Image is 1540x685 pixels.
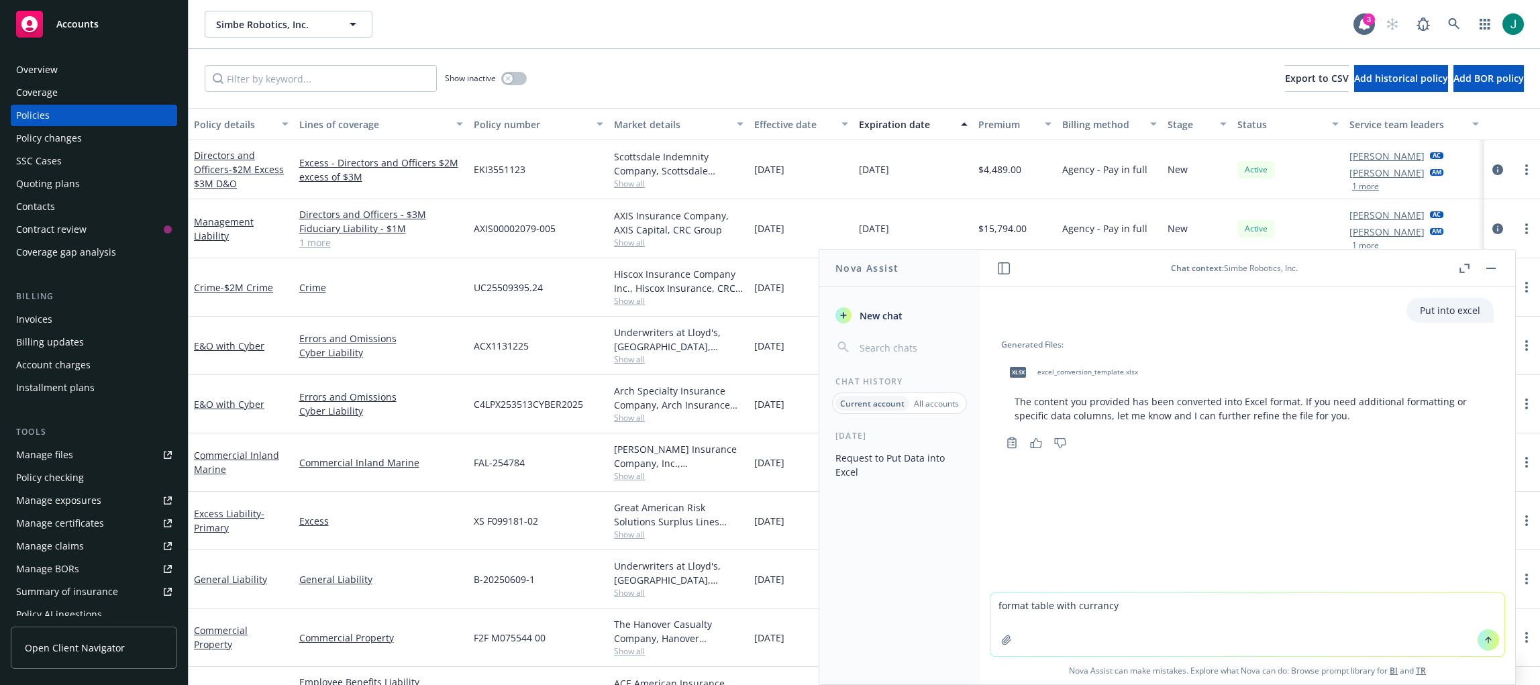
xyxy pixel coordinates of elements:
a: Report a Bug [1410,11,1437,38]
span: UC25509395.24 [474,280,543,295]
a: Billing updates [11,331,177,353]
a: Excess Liability [194,507,264,534]
span: $15,794.00 [978,221,1027,235]
div: Tools [11,425,177,439]
a: Start snowing [1379,11,1406,38]
div: Policy number [474,117,588,131]
div: Stage [1168,117,1212,131]
a: circleInformation [1490,162,1506,178]
div: Expiration date [859,117,952,131]
p: Put into excel [1420,303,1480,317]
span: Show all [614,295,743,307]
button: New chat [830,303,969,327]
a: more [1519,571,1535,587]
button: 1 more [1352,182,1379,191]
span: New [1168,221,1188,235]
button: Stage [1162,108,1232,140]
div: Manage exposures [16,490,101,511]
span: Nova Assist can make mistakes. Explore what Nova can do: Browse prompt library for and [985,657,1510,684]
span: - $2M Crime [221,281,273,294]
a: Directors and Officers [194,149,284,190]
button: Lines of coverage [294,108,469,140]
a: more [1519,396,1535,412]
a: [PERSON_NAME] [1349,225,1425,239]
span: [DATE] [754,514,784,528]
a: Installment plans [11,377,177,399]
a: Policy checking [11,467,177,488]
span: Chat context [1171,262,1222,274]
a: TR [1416,665,1426,676]
span: [DATE] [754,397,784,411]
textarea: format table with currancy [990,593,1504,656]
a: more [1519,337,1535,354]
span: ACX1131225 [474,339,529,353]
span: [DATE] [754,221,784,235]
a: Search [1441,11,1468,38]
div: SSC Cases [16,150,62,172]
div: Contract review [16,219,87,240]
div: Manage BORs [16,558,79,580]
span: FAL-254784 [474,456,525,470]
a: Overview [11,59,177,81]
span: [DATE] [859,221,889,235]
a: Errors and Omissions [299,331,464,346]
input: Filter by keyword... [205,65,437,92]
span: B-20250609-1 [474,572,535,586]
a: Contacts [11,196,177,217]
a: Management Liability [194,215,254,242]
div: Market details [614,117,729,131]
span: Show all [614,354,743,365]
span: EKI3551123 [474,162,525,176]
a: circleInformation [1490,221,1506,237]
button: Export to CSV [1285,65,1349,92]
div: 3 [1363,13,1375,25]
a: Manage files [11,444,177,466]
p: The content you provided has been converted into Excel format. If you need additional formatting ... [1015,394,1480,423]
a: [PERSON_NAME] [1349,149,1425,163]
p: Current account [840,398,905,409]
div: [DATE] [819,430,980,441]
img: photo [1502,13,1524,35]
div: Underwriters at Lloyd's, [GEOGRAPHIC_DATA], [PERSON_NAME] of [GEOGRAPHIC_DATA], Autonomy Insuranc... [614,559,743,587]
div: Coverage [16,82,58,103]
span: xlsx [1010,367,1026,377]
div: Chat History [819,376,980,387]
a: Policy changes [11,127,177,149]
button: Premium [973,108,1057,140]
a: Coverage gap analysis [11,242,177,263]
span: Show all [614,178,743,189]
div: Contacts [16,196,55,217]
a: more [1519,221,1535,237]
div: Premium [978,117,1037,131]
div: Policy changes [16,127,82,149]
a: Excess - Directors and Officers $2M excess of $3M [299,156,464,184]
span: Accounts [56,19,99,30]
button: Add BOR policy [1453,65,1524,92]
a: more [1519,454,1535,470]
div: Arch Specialty Insurance Company, Arch Insurance Company, CRC Group [614,384,743,412]
div: Status [1237,117,1324,131]
span: Export to CSV [1285,72,1349,85]
div: Manage files [16,444,73,466]
span: Show all [614,645,743,657]
a: Quoting plans [11,173,177,195]
a: Fiduciary Liability - $1M [299,221,464,235]
div: Scottsdale Indemnity Company, Scottsdale Insurance Company (Nationwide), CRC Group [614,150,743,178]
button: Effective date [749,108,854,140]
a: Commercial Property [194,624,248,651]
span: Add historical policy [1354,72,1448,85]
span: Open Client Navigator [25,641,125,655]
span: Show all [614,470,743,482]
button: Service team leaders [1344,108,1484,140]
a: Excess [299,514,464,528]
a: Manage exposures [11,490,177,511]
button: Market details [609,108,749,140]
div: Policy checking [16,467,84,488]
a: General Liability [299,572,464,586]
span: F2F M075544 00 [474,631,546,645]
span: AXIS00002079-005 [474,221,556,235]
div: Service team leaders [1349,117,1464,131]
div: Policies [16,105,50,126]
div: Policy details [194,117,274,131]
